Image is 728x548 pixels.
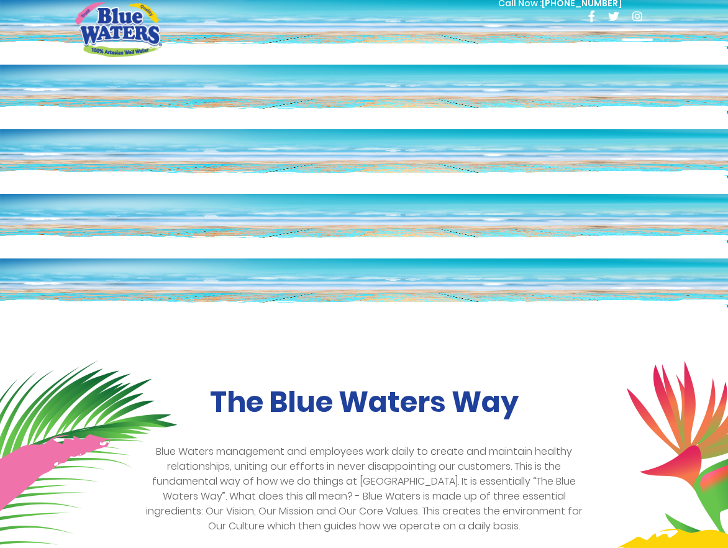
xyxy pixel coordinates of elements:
a: store logo [75,2,162,57]
h2: The Blue Waters Way [75,385,653,419]
p: Blue Waters management and employees work daily to create and maintain healthy relationships, uni... [139,444,589,534]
